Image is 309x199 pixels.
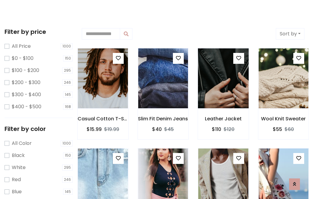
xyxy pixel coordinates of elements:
del: $120 [224,126,234,133]
h5: Filter by price [5,28,73,35]
button: Sort by [276,28,304,40]
del: $60 [285,126,294,133]
span: 150 [63,152,73,158]
label: Blue [12,188,22,195]
h6: Leather Jacket [198,116,249,122]
label: All Color [12,140,32,147]
span: 145 [63,92,73,98]
h6: Casual Cotton T-Shirt [78,116,128,122]
label: $400 - $500 [12,103,41,110]
span: 1000 [61,43,73,49]
span: 246 [62,177,73,183]
del: $19.99 [104,126,119,133]
h6: $55 [273,126,282,132]
label: $300 - $400 [12,91,41,98]
label: Black [12,152,25,159]
span: 295 [62,67,73,73]
h6: $40 [152,126,162,132]
h6: $110 [212,126,221,132]
span: 246 [62,80,73,86]
del: $45 [164,126,174,133]
label: $100 - $200 [12,67,39,74]
label: $200 - $300 [12,79,40,86]
label: $0 - $100 [12,55,33,62]
span: 145 [63,189,73,195]
h6: Wool Knit Sweater [258,116,309,122]
label: All Price [12,43,31,50]
label: White [12,164,26,171]
span: 150 [63,55,73,61]
h6: Slim Fit Denim Jeans [138,116,189,122]
span: 1000 [61,140,73,146]
label: Red [12,176,21,183]
h5: Filter by color [5,125,73,132]
span: 168 [63,104,73,110]
h6: $15.99 [87,126,102,132]
span: 295 [62,165,73,171]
